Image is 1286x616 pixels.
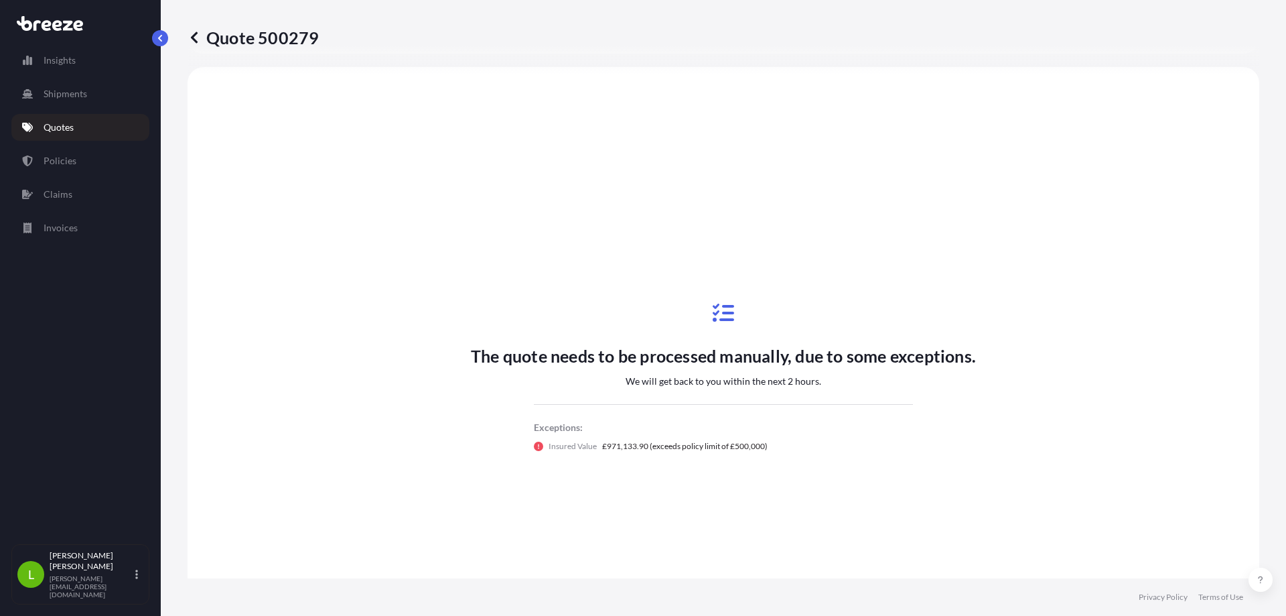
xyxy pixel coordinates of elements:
a: Shipments [11,80,149,107]
p: [PERSON_NAME][EMAIL_ADDRESS][DOMAIN_NAME] [50,574,133,599]
a: Claims [11,181,149,208]
p: We will get back to you within the next 2 hours. [626,375,821,388]
a: Insights [11,47,149,74]
p: The quote needs to be processed manually, due to some exceptions. [471,345,976,367]
p: Invoices [44,221,78,235]
p: Claims [44,188,72,201]
a: Quotes [11,114,149,141]
p: Insights [44,54,76,67]
p: Quotes [44,121,74,134]
p: Insured Value [549,440,597,453]
p: Quote 500279 [188,27,319,48]
a: Invoices [11,214,149,241]
p: Policies [44,154,76,168]
a: Policies [11,147,149,174]
p: [PERSON_NAME] [PERSON_NAME] [50,550,133,572]
p: £971,133.90 (exceeds policy limit of £500,000) [602,440,768,453]
p: Exceptions: [534,421,913,434]
span: L [28,568,34,581]
a: Privacy Policy [1139,592,1188,603]
a: Terms of Use [1198,592,1243,603]
p: Shipments [44,87,87,101]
